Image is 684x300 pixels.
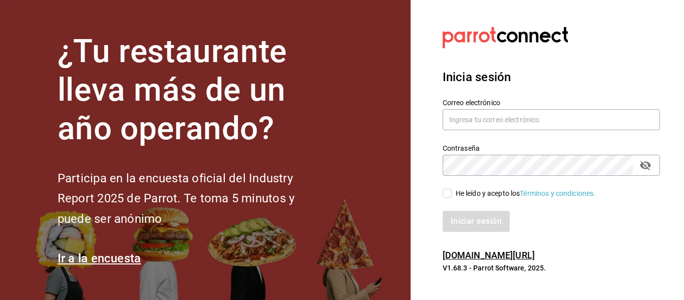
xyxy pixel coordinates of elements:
div: He leído y acepto los [456,188,596,199]
a: Términos y condiciones. [520,189,595,197]
h1: ¿Tu restaurante lleva más de un año operando? [58,33,328,148]
a: [DOMAIN_NAME][URL] [443,250,535,260]
label: Correo electrónico [443,99,660,106]
a: Ir a la encuesta [58,251,141,265]
h2: Participa en la encuesta oficial del Industry Report 2025 de Parrot. Te toma 5 minutos y puede se... [58,168,328,229]
label: Contraseña [443,145,660,152]
button: passwordField [637,157,654,174]
h3: Inicia sesión [443,68,660,86]
p: V1.68.3 - Parrot Software, 2025. [443,263,660,273]
input: Ingresa tu correo electrónico [443,109,660,130]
